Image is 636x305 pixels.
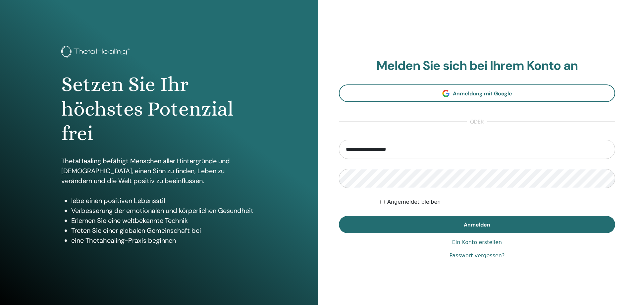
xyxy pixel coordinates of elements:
span: Anmelden [464,221,490,228]
a: Passwort vergessen? [450,252,505,260]
p: ThetaHealing befähigt Menschen aller Hintergründe und [DEMOGRAPHIC_DATA], einen Sinn zu finden, L... [61,156,257,186]
a: Anmeldung mit Google [339,84,615,102]
span: oder [467,118,487,126]
li: Treten Sie einer globalen Gemeinschaft bei [71,226,257,235]
h1: Setzen Sie Ihr höchstes Potenzial frei [61,72,257,146]
a: Ein Konto erstellen [452,238,502,246]
li: eine Thetahealing-Praxis beginnen [71,235,257,245]
div: Keep me authenticated indefinitely or until I manually logout [380,198,615,206]
li: Verbesserung der emotionalen und körperlichen Gesundheit [71,206,257,216]
label: Angemeldet bleiben [387,198,441,206]
button: Anmelden [339,216,615,233]
span: Anmeldung mit Google [453,90,512,97]
li: Erlernen Sie eine weltbekannte Technik [71,216,257,226]
h2: Melden Sie sich bei Ihrem Konto an [339,58,615,74]
li: lebe einen positiven Lebensstil [71,196,257,206]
